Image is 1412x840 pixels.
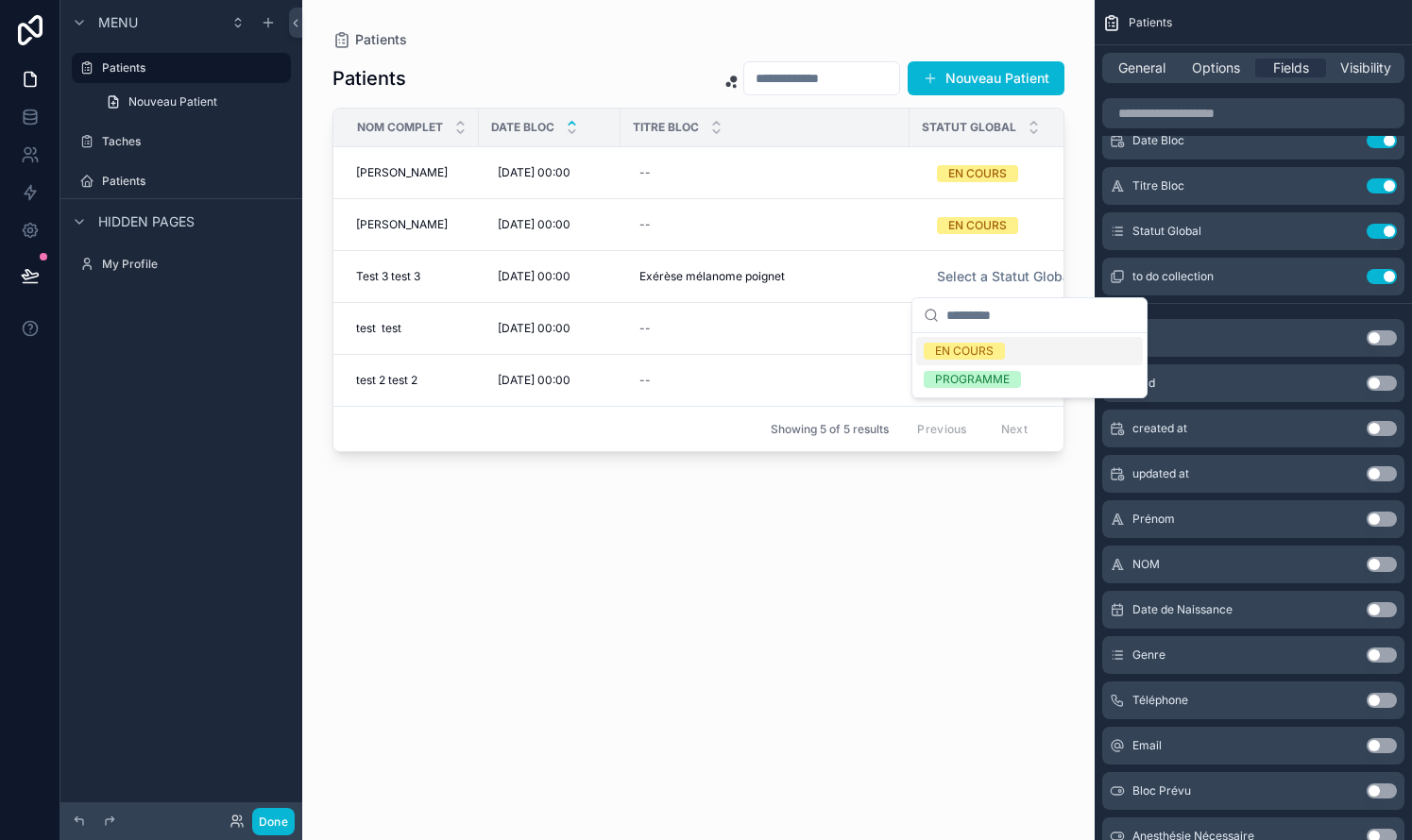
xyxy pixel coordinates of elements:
span: test 2 test 2 [356,373,417,388]
span: General [1118,59,1165,77]
span: Fields [1273,59,1309,77]
a: [PERSON_NAME] [356,217,468,232]
a: -- [632,210,898,240]
span: Date de Naissance [1132,602,1233,617]
span: Exérèse mélanome poignet [639,269,785,284]
a: test 2 test 2 [356,373,468,388]
span: NOM Complet [357,120,443,135]
span: [DATE] 00:00 [498,373,570,388]
label: My Profile [102,257,287,272]
span: NOM [1132,557,1160,572]
span: Date Bloc [1132,133,1184,148]
a: test test [356,321,468,336]
a: Select Button [921,259,1137,294]
a: Select Button [921,155,1137,191]
button: Nouveau Patient [908,61,1064,95]
div: -- [639,373,651,388]
div: EN COURS [935,343,994,360]
a: [DATE] 00:00 [490,313,609,344]
button: Done [252,808,295,835]
div: -- [639,321,651,336]
span: Titre Bloc [1132,178,1184,193]
span: Date Bloc [491,120,554,135]
a: Patients [72,166,291,196]
a: Test 3 test 3 [356,269,468,284]
a: Nouveau Patient [94,87,291,117]
span: [PERSON_NAME] [356,165,448,180]
span: Statut Global [1132,224,1201,239]
span: Options [1192,59,1240,77]
span: Visibility [1340,59,1391,77]
span: Titre Bloc [633,120,699,135]
button: Select Button [922,260,1136,294]
span: Statut Global [922,120,1016,135]
span: to do collection [1132,269,1214,284]
span: updated at [1132,466,1189,481]
label: Patients [102,60,280,76]
span: [DATE] 00:00 [498,165,570,180]
span: Prénom [1132,512,1175,527]
a: Taches [72,126,291,157]
button: Select Button [922,156,1136,190]
span: Bloc Prévu [1132,783,1191,798]
span: Patients [355,30,407,49]
a: -- [632,158,898,188]
span: Hidden pages [98,212,195,231]
a: Select Button [921,207,1137,243]
a: My Profile [72,249,291,279]
button: Select Button [922,208,1136,242]
span: test test [356,321,401,336]
a: -- [632,365,898,395]
label: Taches [102,134,287,149]
a: [DATE] 00:00 [490,210,609,240]
span: [DATE] 00:00 [498,321,570,336]
label: Patients [102,174,287,189]
a: [DATE] 00:00 [490,158,609,188]
span: Showing 5 of 5 results [771,422,889,437]
div: EN COURS [948,217,1007,234]
span: [DATE] 00:00 [498,269,570,284]
a: Exérèse mélanome poignet [632,261,898,292]
a: [DATE] 00:00 [490,261,609,292]
span: Patients [1129,15,1172,30]
span: Menu [98,13,138,32]
span: Test 3 test 3 [356,269,420,284]
div: EN COURS [948,165,1007,182]
span: [PERSON_NAME] [356,217,448,232]
span: Select a Statut Global [937,267,1074,286]
span: Genre [1132,647,1165,663]
a: -- [632,313,898,344]
div: Suggestions [912,333,1147,397]
span: created at [1132,421,1187,436]
div: -- [639,165,651,180]
span: Email [1132,738,1162,753]
div: PROGRAMME [935,371,1010,388]
div: -- [639,217,651,232]
h1: Patients [332,65,406,92]
a: Patients [72,53,291,83]
span: [DATE] 00:00 [498,217,570,232]
span: Téléphone [1132,693,1188,708]
a: Patients [332,30,407,49]
a: [PERSON_NAME] [356,165,468,180]
a: [DATE] 00:00 [490,365,609,395]
span: Nouveau Patient [128,94,217,109]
